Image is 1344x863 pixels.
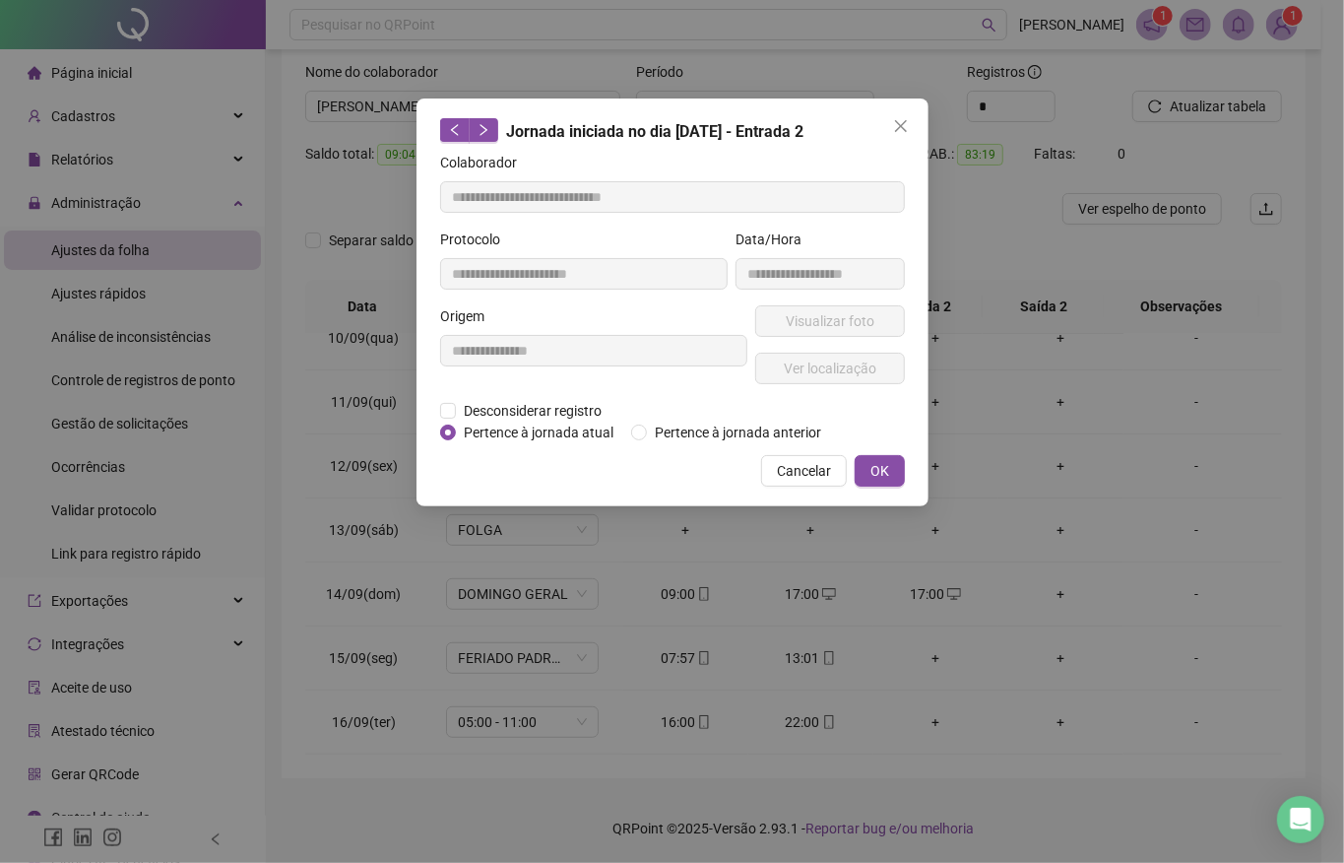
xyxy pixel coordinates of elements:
span: Pertence à jornada atual [456,422,621,443]
span: Pertence à jornada anterior [647,422,829,443]
button: OK [855,455,905,487]
span: right [477,123,490,137]
span: left [448,123,462,137]
label: Colaborador [440,152,530,173]
div: Open Intercom Messenger [1277,796,1324,843]
div: Jornada iniciada no dia [DATE] - Entrada 2 [440,118,905,144]
span: Cancelar [777,460,831,482]
span: OK [870,460,889,482]
button: Ver localização [755,353,905,384]
span: close [893,118,909,134]
button: left [440,118,470,142]
button: Cancelar [761,455,847,487]
label: Data/Hora [736,229,814,250]
button: right [469,118,498,142]
button: Visualizar foto [755,305,905,337]
label: Origem [440,305,497,327]
span: Desconsiderar registro [456,400,609,422]
label: Protocolo [440,229,513,250]
button: Close [885,110,917,142]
